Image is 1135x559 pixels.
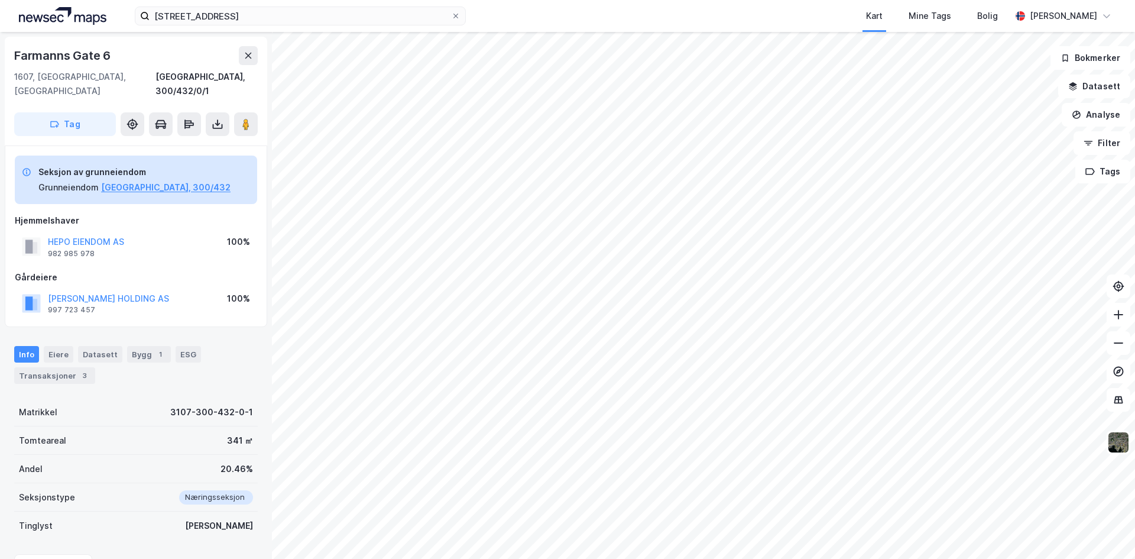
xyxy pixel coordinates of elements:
div: 100% [227,235,250,249]
div: Eiere [44,346,73,363]
img: 9k= [1107,431,1130,454]
div: [GEOGRAPHIC_DATA], 300/432/0/1 [155,70,258,98]
div: 341 ㎡ [227,434,253,448]
div: 20.46% [220,462,253,476]
button: Analyse [1062,103,1130,127]
div: Bolig [977,9,998,23]
div: Hjemmelshaver [15,214,257,228]
button: Filter [1074,131,1130,155]
div: Kart [866,9,883,23]
img: logo.a4113a55bc3d86da70a041830d287a7e.svg [19,7,106,25]
div: 1607, [GEOGRAPHIC_DATA], [GEOGRAPHIC_DATA] [14,70,155,98]
div: Gårdeiere [15,270,257,285]
div: 3 [79,370,90,382]
div: 100% [227,292,250,306]
button: Bokmerker [1050,46,1130,70]
button: [GEOGRAPHIC_DATA], 300/432 [101,180,231,195]
div: 982 985 978 [48,249,95,259]
div: 997 723 457 [48,305,95,315]
div: ESG [176,346,201,363]
div: 3107-300-432-0-1 [170,405,253,419]
div: Andel [19,462,43,476]
div: [PERSON_NAME] [1030,9,1097,23]
div: Bygg [127,346,171,363]
div: Matrikkel [19,405,57,419]
div: Seksjonstype [19,490,75,505]
div: Tinglyst [19,519,53,533]
iframe: Chat Widget [1076,502,1135,559]
input: Søk på adresse, matrikkel, gårdeiere, leietakere eller personer [150,7,451,25]
button: Datasett [1058,75,1130,98]
div: Farmanns Gate 6 [14,46,113,65]
button: Tag [14,112,116,136]
div: Grunneiendom [38,180,99,195]
div: Datasett [78,346,122,363]
div: Mine Tags [909,9,951,23]
div: Tomteareal [19,434,66,448]
div: Info [14,346,39,363]
div: Transaksjoner [14,367,95,384]
div: [PERSON_NAME] [185,519,253,533]
div: Seksjon av grunneiendom [38,165,231,179]
div: 1 [154,348,166,360]
button: Tags [1075,160,1130,183]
